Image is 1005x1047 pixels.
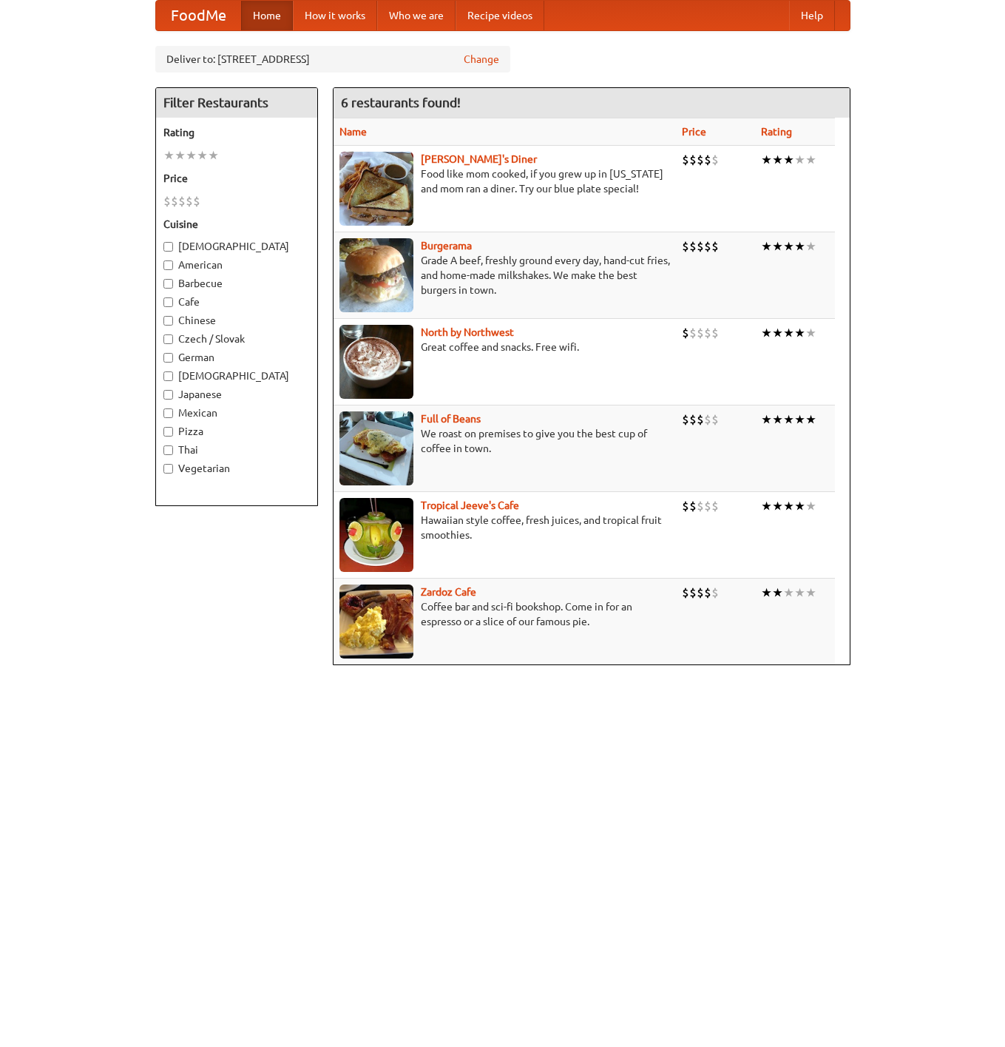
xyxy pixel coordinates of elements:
[711,411,719,428] li: $
[163,297,173,307] input: Cafe
[761,238,772,255] li: ★
[704,498,711,514] li: $
[711,498,719,514] li: $
[689,152,697,168] li: $
[155,46,510,73] div: Deliver to: [STREET_ADDRESS]
[339,585,413,659] img: zardoz.jpg
[464,52,499,67] a: Change
[783,585,794,601] li: ★
[761,152,772,168] li: ★
[772,498,783,514] li: ★
[163,408,173,418] input: Mexican
[163,350,310,365] label: German
[682,411,689,428] li: $
[339,599,670,629] p: Coffee bar and sci-fi bookshop. Come in for an espresso or a slice of our famous pie.
[163,371,173,381] input: [DEMOGRAPHIC_DATA]
[704,585,711,601] li: $
[339,325,413,399] img: north.jpg
[761,585,772,601] li: ★
[761,498,772,514] li: ★
[421,499,519,511] b: Tropical Jeeve's Cafe
[163,331,310,346] label: Czech / Slovak
[339,166,670,196] p: Food like mom cooked, if you grew up in [US_STATE] and mom ran a diner. Try our blue plate special!
[697,411,704,428] li: $
[794,498,805,514] li: ★
[805,152,816,168] li: ★
[293,1,377,30] a: How it works
[163,217,310,232] h5: Cuisine
[163,461,310,476] label: Vegetarian
[339,126,367,138] a: Name
[711,325,719,341] li: $
[163,464,173,474] input: Vegetarian
[339,238,413,312] img: burgerama.jpg
[163,313,310,328] label: Chinese
[772,238,783,255] li: ★
[794,152,805,168] li: ★
[421,240,472,252] a: Burgerama
[163,257,310,272] label: American
[241,1,293,30] a: Home
[689,411,697,428] li: $
[156,1,241,30] a: FoodMe
[377,1,456,30] a: Who we are
[761,126,792,138] a: Rating
[805,498,816,514] li: ★
[711,585,719,601] li: $
[697,498,704,514] li: $
[772,325,783,341] li: ★
[178,193,186,209] li: $
[783,238,794,255] li: ★
[163,390,173,400] input: Japanese
[421,326,514,338] a: North by Northwest
[163,334,173,344] input: Czech / Slovak
[689,498,697,514] li: $
[163,353,173,363] input: German
[421,586,476,598] b: Zardoz Cafe
[805,411,816,428] li: ★
[805,585,816,601] li: ★
[689,325,697,341] li: $
[421,153,537,165] a: [PERSON_NAME]'s Diner
[682,585,689,601] li: $
[175,147,186,164] li: ★
[456,1,544,30] a: Recipe videos
[689,238,697,255] li: $
[163,427,173,437] input: Pizza
[163,239,310,254] label: [DEMOGRAPHIC_DATA]
[772,585,783,601] li: ★
[697,325,704,341] li: $
[783,325,794,341] li: ★
[339,340,670,354] p: Great coffee and snacks. Free wifi.
[208,147,219,164] li: ★
[186,193,193,209] li: $
[186,147,197,164] li: ★
[163,294,310,309] label: Cafe
[163,445,173,455] input: Thai
[772,152,783,168] li: ★
[682,325,689,341] li: $
[163,405,310,420] label: Mexican
[156,88,317,118] h4: Filter Restaurants
[794,325,805,341] li: ★
[339,152,413,226] img: sallys.jpg
[794,411,805,428] li: ★
[163,125,310,140] h5: Rating
[193,193,200,209] li: $
[682,126,706,138] a: Price
[163,279,173,289] input: Barbecue
[163,424,310,439] label: Pizza
[163,368,310,383] label: [DEMOGRAPHIC_DATA]
[704,325,711,341] li: $
[163,147,175,164] li: ★
[783,411,794,428] li: ★
[711,152,719,168] li: $
[704,152,711,168] li: $
[171,193,178,209] li: $
[339,411,413,485] img: beans.jpg
[783,498,794,514] li: ★
[789,1,835,30] a: Help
